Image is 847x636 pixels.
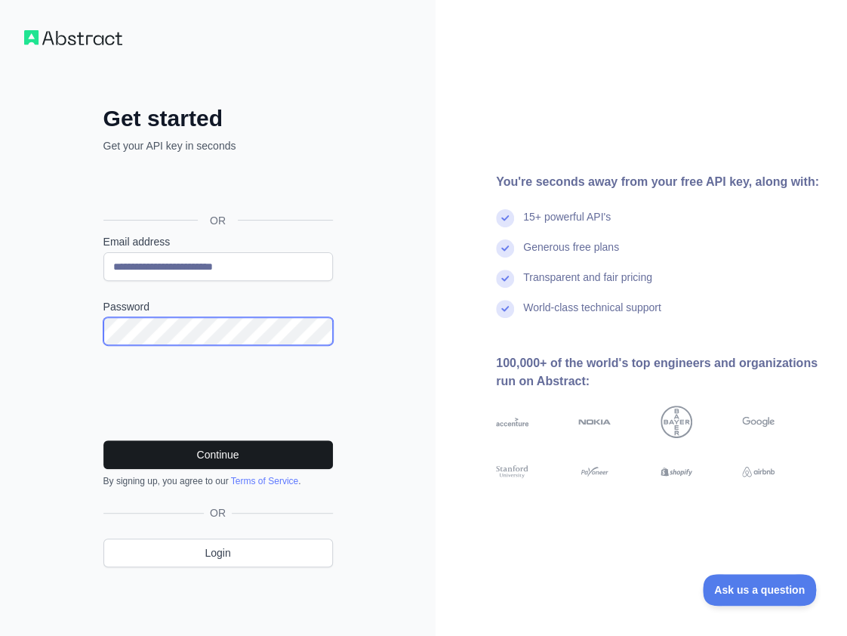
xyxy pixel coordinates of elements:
[24,30,122,45] img: Workflow
[103,363,333,422] iframe: reCAPTCHA
[96,170,337,203] iframe: Przycisk Zaloguj się przez Google
[103,234,333,249] label: Email address
[204,505,232,520] span: OR
[496,406,528,438] img: accenture
[496,209,514,227] img: check mark
[103,299,333,314] label: Password
[578,464,611,480] img: payoneer
[661,406,693,438] img: bayer
[198,213,238,228] span: OR
[103,539,333,567] a: Login
[103,138,333,153] p: Get your API key in seconds
[103,475,333,487] div: By signing up, you agree to our .
[523,239,619,270] div: Generous free plans
[742,406,775,438] img: google
[496,300,514,318] img: check mark
[103,105,333,132] h2: Get started
[496,173,823,191] div: You're seconds away from your free API key, along with:
[496,270,514,288] img: check mark
[496,464,528,480] img: stanford university
[496,239,514,258] img: check mark
[703,574,817,606] iframe: Toggle Customer Support
[523,209,611,239] div: 15+ powerful API's
[496,354,823,391] div: 100,000+ of the world's top engineers and organizations run on Abstract:
[742,464,775,480] img: airbnb
[231,476,298,486] a: Terms of Service
[523,270,652,300] div: Transparent and fair pricing
[661,464,693,480] img: shopify
[578,406,611,438] img: nokia
[103,440,333,469] button: Continue
[523,300,661,330] div: World-class technical support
